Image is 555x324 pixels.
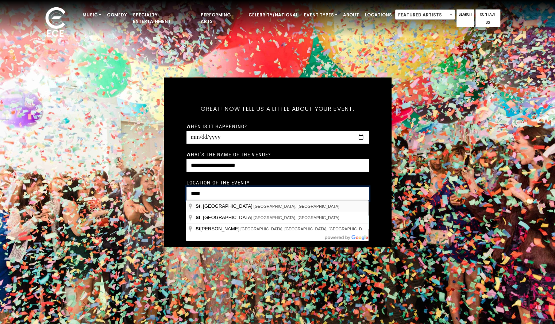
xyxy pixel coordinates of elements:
a: Celebrity/National [246,9,301,21]
span: [PERSON_NAME] [196,226,240,231]
label: Location of the event [186,179,250,186]
span: [GEOGRAPHIC_DATA], [GEOGRAPHIC_DATA], [GEOGRAPHIC_DATA] [240,227,370,231]
a: Comedy [104,9,130,21]
span: . [GEOGRAPHIC_DATA] [196,215,254,220]
span: Featured Artists [395,10,455,20]
span: St [196,226,200,231]
a: Music [80,9,104,21]
a: Specialty Entertainment [130,9,198,28]
a: Locations [362,9,395,21]
a: Performing Arts [198,9,246,28]
span: [GEOGRAPHIC_DATA], [GEOGRAPHIC_DATA] [254,204,339,208]
span: Featured Artists [395,9,455,20]
a: Search [456,9,474,27]
h5: Great! Now tell us a little about your event. [186,95,369,122]
span: [GEOGRAPHIC_DATA], [GEOGRAPHIC_DATA] [254,215,339,220]
span: St [196,203,200,209]
label: When is it happening? [186,123,247,129]
label: What's the name of the venue? [186,151,271,157]
a: About [340,9,362,21]
a: Contact Us [475,9,500,27]
a: Event Types [301,9,340,21]
img: ece_new_logo_whitev2-1.png [37,5,74,40]
span: St [196,215,200,220]
span: . [GEOGRAPHIC_DATA] [196,203,254,209]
